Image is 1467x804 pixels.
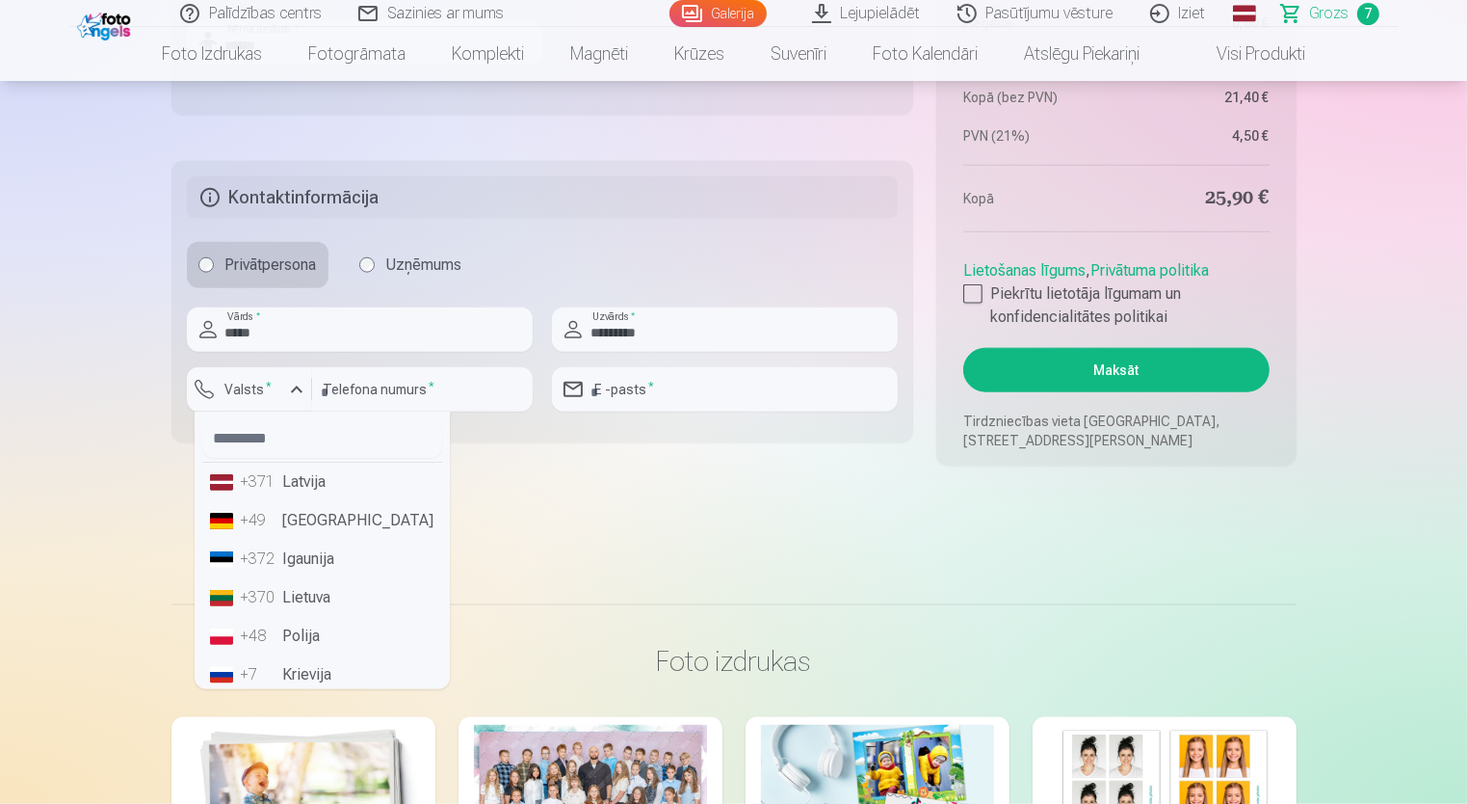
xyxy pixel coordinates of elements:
[202,501,442,540] li: [GEOGRAPHIC_DATA]
[850,27,1001,81] a: Foto kalendāri
[651,27,747,81] a: Krūzes
[241,586,279,609] div: +370
[241,509,279,532] div: +49
[1126,185,1270,212] dd: 25,90 €
[139,27,285,81] a: Foto izdrukas
[202,540,442,578] li: Igaunija
[285,27,429,81] a: Fotogrāmata
[241,548,279,571] div: +372
[963,88,1107,107] dt: Kopā (bez PVN)
[429,27,547,81] a: Komplekti
[241,625,279,648] div: +48
[1001,27,1163,81] a: Atslēgu piekariņi
[1126,88,1270,107] dd: 21,40 €
[963,185,1107,212] dt: Kopā
[187,367,312,412] button: Valsts*
[963,252,1269,329] div: ,
[963,282,1269,329] label: Piekrītu lietotāja līgumam un konfidencialitātes politikai
[187,176,899,219] h5: Kontaktinformācija
[359,257,375,273] input: Uzņēmums
[1090,261,1209,280] a: Privātuma politika
[202,617,442,656] li: Polija
[963,412,1269,450] p: Tirdzniecības vieta [GEOGRAPHIC_DATA], [STREET_ADDRESS][PERSON_NAME]
[198,257,214,273] input: Privātpersona
[187,644,1281,679] h3: Foto izdrukas
[963,126,1107,146] dt: PVN (21%)
[1310,2,1349,25] span: Grozs
[187,242,328,288] label: Privātpersona
[202,578,442,617] li: Lietuva
[218,380,280,399] label: Valsts
[1163,27,1328,81] a: Visi produkti
[202,463,442,501] li: Latvija
[963,348,1269,392] button: Maksāt
[1126,126,1270,146] dd: 4,50 €
[241,470,279,494] div: +371
[77,8,136,40] img: /fa1
[963,261,1086,280] a: Lietošanas līgums
[241,663,279,686] div: +7
[547,27,651,81] a: Magnēti
[747,27,850,81] a: Suvenīri
[1357,3,1379,25] span: 7
[202,656,442,694] li: Krievija
[348,242,474,288] label: Uzņēmums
